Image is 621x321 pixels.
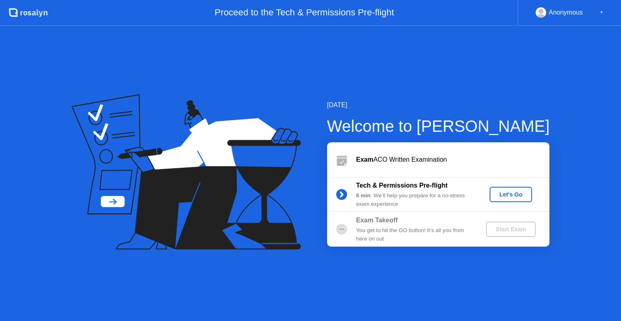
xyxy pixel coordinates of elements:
b: Tech & Permissions Pre-flight [356,182,448,189]
button: Start Exam [486,222,536,237]
div: Welcome to [PERSON_NAME] [327,114,550,138]
b: Exam Takeoff [356,217,398,224]
div: : We’ll help you prepare for a no-stress exam experience [356,192,473,208]
div: Start Exam [489,226,532,232]
b: Exam [356,156,374,163]
b: 5 min [356,192,371,199]
div: [DATE] [327,100,550,110]
div: ACO Written Examination [356,155,549,165]
div: Let's Go [493,191,529,198]
div: You get to hit the GO button! It’s all you from here on out [356,226,473,243]
div: Anonymous [549,7,583,18]
div: ▼ [600,7,604,18]
button: Let's Go [490,187,532,202]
